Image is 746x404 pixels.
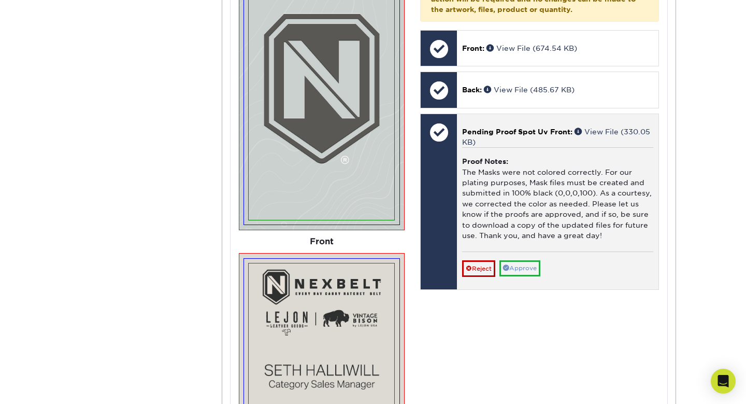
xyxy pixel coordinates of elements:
div: The Masks were not colored correctly. For our plating purposes, Mask files must be created and su... [462,147,653,252]
a: View File (485.67 KB) [484,86,575,94]
div: Front [239,230,405,253]
a: View File (674.54 KB) [486,44,577,52]
a: Reject [462,260,495,277]
a: Approve [499,260,540,276]
div: Open Intercom Messenger [711,369,736,394]
span: Pending Proof Spot Uv Front: [462,128,572,136]
span: Front: [462,44,484,52]
strong: Proof Notes: [462,157,508,165]
a: View File (330.05 KB) [462,128,650,146]
span: Back: [462,86,482,94]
